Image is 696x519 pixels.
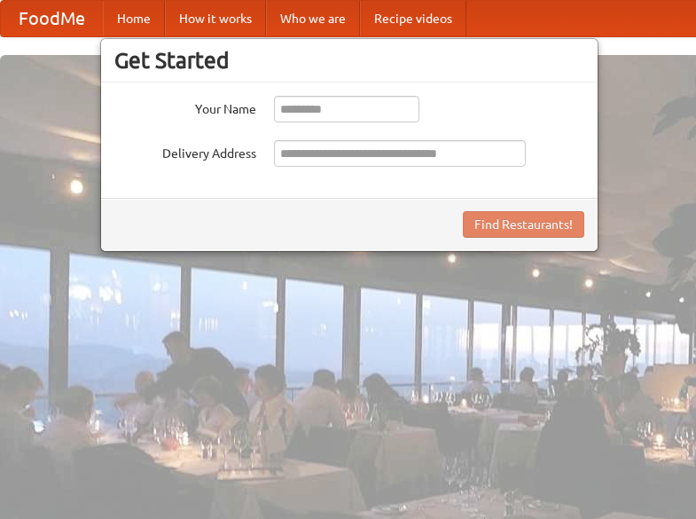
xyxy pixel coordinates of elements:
[360,1,466,36] a: Recipe videos
[1,1,103,36] a: FoodMe
[114,96,256,118] label: Your Name
[114,47,584,74] h3: Get Started
[463,211,584,238] button: Find Restaurants!
[266,1,360,36] a: Who we are
[103,1,165,36] a: Home
[165,1,266,36] a: How it works
[114,140,256,162] label: Delivery Address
